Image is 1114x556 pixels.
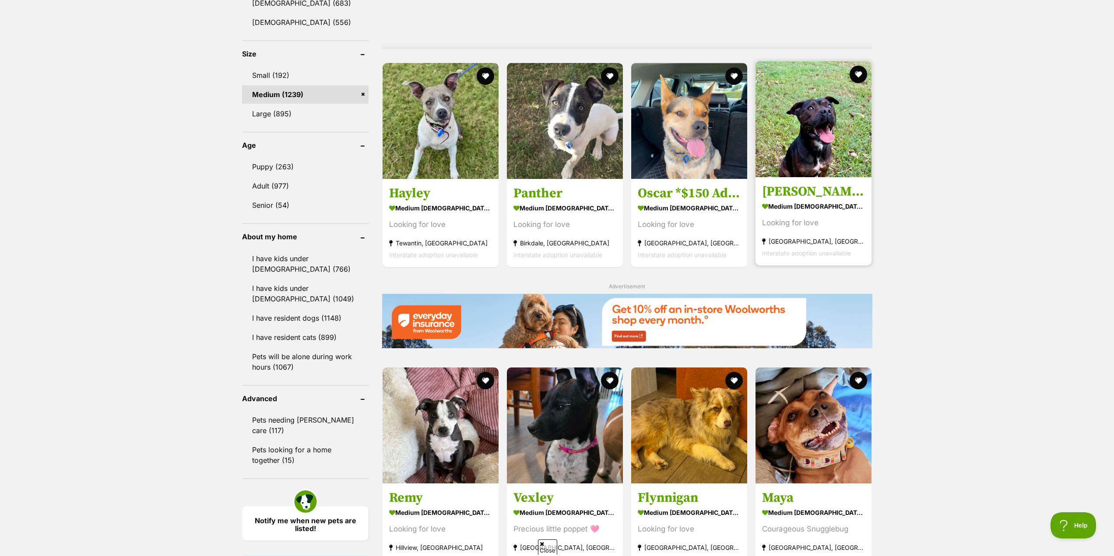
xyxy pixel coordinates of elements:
[507,367,623,483] img: Vexley - Australian Cattle Dog x Staffordshire Bull Terrier Dog
[762,524,865,535] div: Courageous Snugglebug
[389,237,492,249] strong: Tewantin, [GEOGRAPHIC_DATA]
[513,185,616,202] h3: Panther
[762,200,865,213] strong: medium [DEMOGRAPHIC_DATA] Dog
[762,249,851,257] span: Interstate adoption unavailable
[725,67,743,85] button: favourite
[242,196,369,214] a: Senior (54)
[242,141,369,149] header: Age
[242,177,369,195] a: Adult (977)
[631,63,747,179] img: Oscar *$150 Adoption Fee* - Australian Cattle Dog x British Bulldog
[762,542,865,554] strong: [GEOGRAPHIC_DATA], [GEOGRAPHIC_DATA]
[242,233,369,241] header: About my home
[242,249,369,278] a: I have kids under [DEMOGRAPHIC_DATA] (766)
[242,347,369,376] a: Pets will be alone during work hours (1067)
[513,524,616,535] div: Precious little poppet 🩷
[389,507,492,519] strong: medium [DEMOGRAPHIC_DATA] Dog
[389,219,492,231] div: Looking for love
[477,372,494,389] button: favourite
[762,235,865,247] strong: [GEOGRAPHIC_DATA], [GEOGRAPHIC_DATA]
[638,490,741,507] h3: Flynnigan
[507,178,623,267] a: Panther medium [DEMOGRAPHIC_DATA] Dog Looking for love Birkdale, [GEOGRAPHIC_DATA] Interstate ado...
[850,372,867,389] button: favourite
[513,219,616,231] div: Looking for love
[389,542,492,554] strong: Hillview, [GEOGRAPHIC_DATA]
[762,490,865,507] h3: Maya
[513,490,616,507] h3: Vexley
[601,372,618,389] button: favourite
[242,279,369,308] a: I have kids under [DEMOGRAPHIC_DATA] (1049)
[383,178,499,267] a: Hayley medium [DEMOGRAPHIC_DATA] Dog Looking for love Tewantin, [GEOGRAPHIC_DATA] Interstate adop...
[631,178,747,267] a: Oscar *$150 Adoption Fee* medium [DEMOGRAPHIC_DATA] Dog Looking for love [GEOGRAPHIC_DATA], [GEOG...
[389,524,492,535] div: Looking for love
[242,441,369,469] a: Pets looking for a home together (15)
[242,13,369,31] a: [DEMOGRAPHIC_DATA] (556)
[507,63,623,179] img: Panther - Staffordshire Bull Terrier x Australian Cattle Dog
[383,63,499,179] img: Hayley - Staffordshire Bull Terrier Dog
[756,177,872,266] a: [PERSON_NAME] *$250 Adoption Fee* medium [DEMOGRAPHIC_DATA] Dog Looking for love [GEOGRAPHIC_DATA...
[513,507,616,519] strong: medium [DEMOGRAPHIC_DATA] Dog
[242,328,369,346] a: I have resident cats (899)
[513,202,616,214] strong: medium [DEMOGRAPHIC_DATA] Dog
[638,542,741,554] strong: [GEOGRAPHIC_DATA], [GEOGRAPHIC_DATA]
[389,202,492,214] strong: medium [DEMOGRAPHIC_DATA] Dog
[389,251,478,259] span: Interstate adoption unavailable
[242,411,369,440] a: Pets needing [PERSON_NAME] care (117)
[382,294,872,348] img: Everyday Insurance promotional banner
[389,185,492,202] h3: Hayley
[638,507,741,519] strong: medium [DEMOGRAPHIC_DATA] Dog
[638,524,741,535] div: Looking for love
[638,219,741,231] div: Looking for love
[538,539,557,555] span: Close
[382,294,872,350] a: Everyday Insurance promotional banner
[242,105,369,123] a: Large (895)
[242,157,369,176] a: Puppy (263)
[513,251,602,259] span: Interstate adoption unavailable
[638,237,741,249] strong: [GEOGRAPHIC_DATA], [GEOGRAPHIC_DATA]
[242,66,369,84] a: Small (192)
[242,506,369,541] a: Notify me when new pets are listed!
[638,185,741,202] h3: Oscar *$150 Adoption Fee*
[756,367,872,483] img: Maya - Staffordshire Bull Terrier Dog
[477,67,494,85] button: favourite
[513,237,616,249] strong: Birkdale, [GEOGRAPHIC_DATA]
[609,283,645,290] span: Advertisement
[725,372,743,389] button: favourite
[389,490,492,507] h3: Remy
[383,367,499,483] img: Remy - Staffordshire Bull Terrier x Mixed breed Dog
[762,507,865,519] strong: medium [DEMOGRAPHIC_DATA] Dog
[850,66,867,83] button: favourite
[601,67,618,85] button: favourite
[242,395,369,402] header: Advanced
[1051,512,1096,539] iframe: Help Scout Beacon - Open
[756,61,872,177] img: Roger *$250 Adoption Fee* - American Staffordshire Terrier Dog
[638,251,727,259] span: Interstate adoption unavailable
[762,183,865,200] h3: [PERSON_NAME] *$250 Adoption Fee*
[631,367,747,483] img: Flynnigan - Australian Shepherd Dog
[242,85,369,104] a: Medium (1239)
[513,542,616,554] strong: [GEOGRAPHIC_DATA], [GEOGRAPHIC_DATA]
[242,50,369,58] header: Size
[242,309,369,327] a: I have resident dogs (1148)
[762,217,865,229] div: Looking for love
[638,202,741,214] strong: medium [DEMOGRAPHIC_DATA] Dog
